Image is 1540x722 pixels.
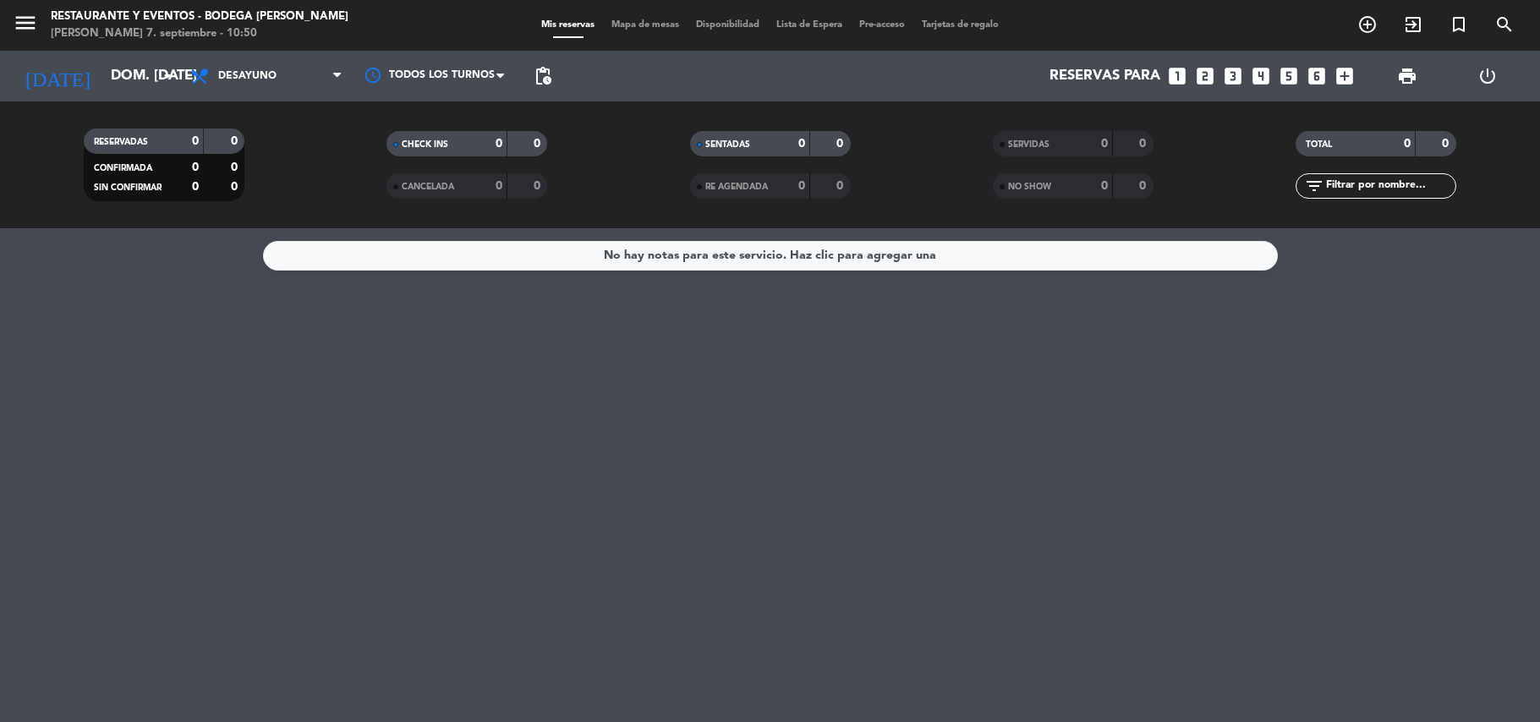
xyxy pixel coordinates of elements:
[1222,65,1244,87] i: looks_3
[1139,138,1149,150] strong: 0
[1166,65,1188,87] i: looks_one
[157,66,178,86] i: arrow_drop_down
[231,135,241,147] strong: 0
[1139,180,1149,192] strong: 0
[192,181,199,193] strong: 0
[218,70,277,82] span: Desayuno
[603,20,688,30] span: Mapa de mesas
[1404,138,1411,150] strong: 0
[1306,65,1328,87] i: looks_6
[51,8,348,25] div: Restaurante y Eventos - Bodega [PERSON_NAME]
[1050,68,1160,85] span: Reservas para
[192,161,199,173] strong: 0
[1397,66,1417,86] span: print
[1306,140,1332,149] span: TOTAL
[1477,66,1498,86] i: power_settings_new
[768,20,851,30] span: Lista de Espera
[1357,14,1378,35] i: add_circle_outline
[1008,140,1050,149] span: SERVIDAS
[798,138,805,150] strong: 0
[1449,14,1469,35] i: turned_in_not
[1278,65,1300,87] i: looks_5
[798,180,805,192] strong: 0
[1304,176,1324,196] i: filter_list
[836,180,847,192] strong: 0
[13,10,38,41] button: menu
[1250,65,1272,87] i: looks_4
[13,10,38,36] i: menu
[402,140,448,149] span: CHECK INS
[533,66,553,86] span: pending_actions
[94,183,162,192] span: SIN CONFIRMAR
[13,57,102,95] i: [DATE]
[1334,65,1356,87] i: add_box
[705,140,750,149] span: SENTADAS
[1194,65,1216,87] i: looks_two
[1494,14,1515,35] i: search
[1447,51,1527,101] div: LOG OUT
[705,183,768,191] span: RE AGENDADA
[192,135,199,147] strong: 0
[402,183,454,191] span: CANCELADA
[604,246,936,265] div: No hay notas para este servicio. Haz clic para agregar una
[1101,180,1108,192] strong: 0
[1442,138,1452,150] strong: 0
[231,181,241,193] strong: 0
[851,20,913,30] span: Pre-acceso
[1324,177,1455,195] input: Filtrar por nombre...
[94,138,148,146] span: RESERVADAS
[533,20,603,30] span: Mis reservas
[534,138,544,150] strong: 0
[913,20,1007,30] span: Tarjetas de regalo
[836,138,847,150] strong: 0
[1403,14,1423,35] i: exit_to_app
[688,20,768,30] span: Disponibilidad
[94,164,152,172] span: CONFIRMADA
[496,180,502,192] strong: 0
[534,180,544,192] strong: 0
[51,25,348,42] div: [PERSON_NAME] 7. septiembre - 10:50
[496,138,502,150] strong: 0
[1008,183,1051,191] span: NO SHOW
[1101,138,1108,150] strong: 0
[231,161,241,173] strong: 0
